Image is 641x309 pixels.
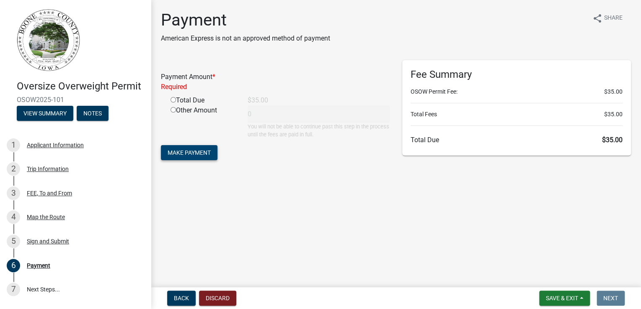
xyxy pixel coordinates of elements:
[27,190,72,196] div: FEE, To and From
[168,149,211,156] span: Make Payment
[161,10,330,30] h1: Payment
[27,263,50,268] div: Payment
[7,210,20,224] div: 4
[167,291,196,306] button: Back
[602,136,623,144] span: $35.00
[77,106,109,121] button: Notes
[597,291,625,306] button: Next
[161,145,217,160] button: Make Payment
[77,110,109,117] wm-modal-confirm: Notes
[17,80,144,92] h4: Oversize Overweight Permit
[27,238,69,244] div: Sign and Submit
[17,110,73,117] wm-modal-confirm: Summary
[7,283,20,296] div: 7
[592,13,602,23] i: share
[604,13,623,23] span: Share
[586,10,629,26] button: shareShare
[27,214,65,220] div: Map the Route
[155,72,396,92] div: Payment Amount
[17,96,134,104] span: OSOW2025-101
[604,87,623,96] span: $35.00
[546,295,578,301] span: Save & Exit
[411,69,623,81] h6: Fee Summary
[7,235,20,248] div: 5
[27,142,84,148] div: Applicant Information
[411,87,623,96] li: OSOW Permit Fee:
[27,166,69,172] div: Trip Information
[411,136,623,144] h6: Total Due
[199,291,236,306] button: Discard
[164,95,241,105] div: Total Due
[164,105,241,138] div: Other Amount
[161,82,390,92] div: Required
[174,295,189,301] span: Back
[17,9,80,72] img: Boone County, Iowa
[7,138,20,152] div: 1
[7,162,20,176] div: 2
[7,186,20,200] div: 3
[604,110,623,119] span: $35.00
[7,259,20,272] div: 6
[161,33,330,43] p: American Express is not an approved method of payment
[411,110,623,119] li: Total Fees
[539,291,590,306] button: Save & Exit
[603,295,618,301] span: Next
[17,106,73,121] button: View Summary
